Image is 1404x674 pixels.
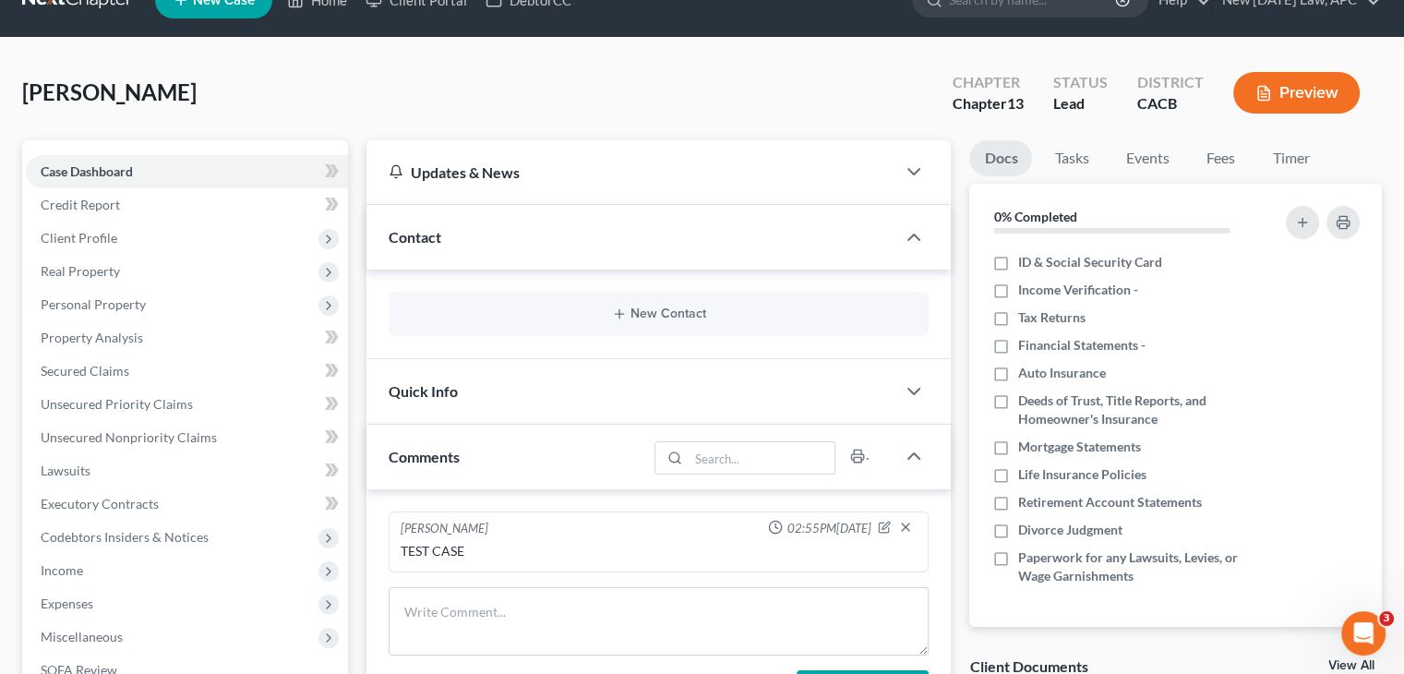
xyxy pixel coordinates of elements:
[26,487,348,521] a: Executory Contracts
[389,162,873,182] div: Updates & News
[993,209,1076,224] strong: 0% Completed
[1007,94,1024,112] span: 13
[41,496,159,512] span: Executory Contracts
[1341,611,1386,656] iframe: Intercom live chat
[1017,364,1105,382] span: Auto Insurance
[1017,281,1137,299] span: Income Verification -
[1017,548,1263,585] span: Paperwork for any Lawsuits, Levies, or Wage Garnishments
[689,442,835,474] input: Search...
[389,448,460,465] span: Comments
[1017,308,1085,327] span: Tax Returns
[26,355,348,388] a: Secured Claims
[1257,140,1324,176] a: Timer
[41,230,117,246] span: Client Profile
[389,228,441,246] span: Contact
[41,396,193,412] span: Unsecured Priority Claims
[41,429,217,445] span: Unsecured Nonpriority Claims
[953,93,1024,114] div: Chapter
[1110,140,1183,176] a: Events
[1191,140,1250,176] a: Fees
[41,296,146,312] span: Personal Property
[969,140,1032,176] a: Docs
[1379,611,1394,626] span: 3
[1233,72,1360,114] button: Preview
[1137,72,1204,93] div: District
[26,155,348,188] a: Case Dashboard
[41,330,143,345] span: Property Analysis
[403,307,914,321] button: New Contact
[41,562,83,578] span: Income
[26,454,348,487] a: Lawsuits
[1017,465,1146,484] span: Life Insurance Policies
[41,197,120,212] span: Credit Report
[26,388,348,421] a: Unsecured Priority Claims
[41,263,120,279] span: Real Property
[41,363,129,379] span: Secured Claims
[1053,72,1108,93] div: Status
[1017,336,1145,355] span: Financial Statements -
[41,629,123,644] span: Miscellaneous
[401,520,488,538] div: [PERSON_NAME]
[1017,253,1161,271] span: ID & Social Security Card
[41,529,209,545] span: Codebtors Insiders & Notices
[41,596,93,611] span: Expenses
[1017,438,1140,456] span: Mortgage Statements
[26,188,348,222] a: Credit Report
[1328,659,1374,672] a: View All
[1053,93,1108,114] div: Lead
[786,520,870,537] span: 02:55PM[DATE]
[1017,521,1122,539] span: Divorce Judgment
[26,321,348,355] a: Property Analysis
[22,78,197,105] span: [PERSON_NAME]
[401,542,917,560] div: TEST CASE
[1137,93,1204,114] div: CACB
[41,163,133,179] span: Case Dashboard
[26,421,348,454] a: Unsecured Nonpriority Claims
[1017,493,1201,512] span: Retirement Account Statements
[953,72,1024,93] div: Chapter
[1039,140,1103,176] a: Tasks
[1017,391,1263,428] span: Deeds of Trust, Title Reports, and Homeowner's Insurance
[389,382,458,400] span: Quick Info
[41,463,90,478] span: Lawsuits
